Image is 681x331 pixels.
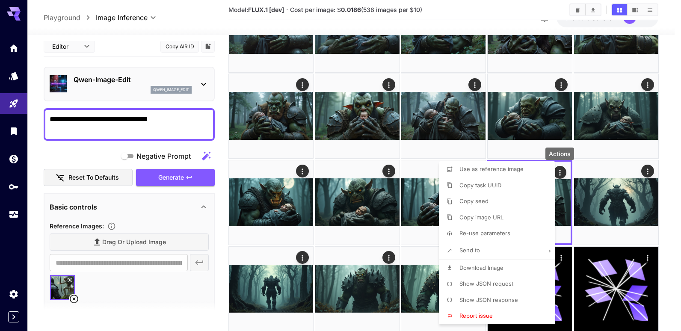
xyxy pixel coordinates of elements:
[459,182,501,189] span: Copy task UUID
[459,280,513,287] span: Show JSON request
[459,296,518,303] span: Show JSON response
[459,214,503,221] span: Copy image URL
[459,247,480,254] span: Send to
[459,230,510,236] span: Re-use parameters
[638,290,681,331] iframe: Chat Widget
[459,165,524,172] span: Use as reference image
[459,264,503,271] span: Download Image
[638,290,681,331] div: Widget de chat
[545,148,574,160] div: Actions
[459,312,493,319] span: Report issue
[459,198,489,204] span: Copy seed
